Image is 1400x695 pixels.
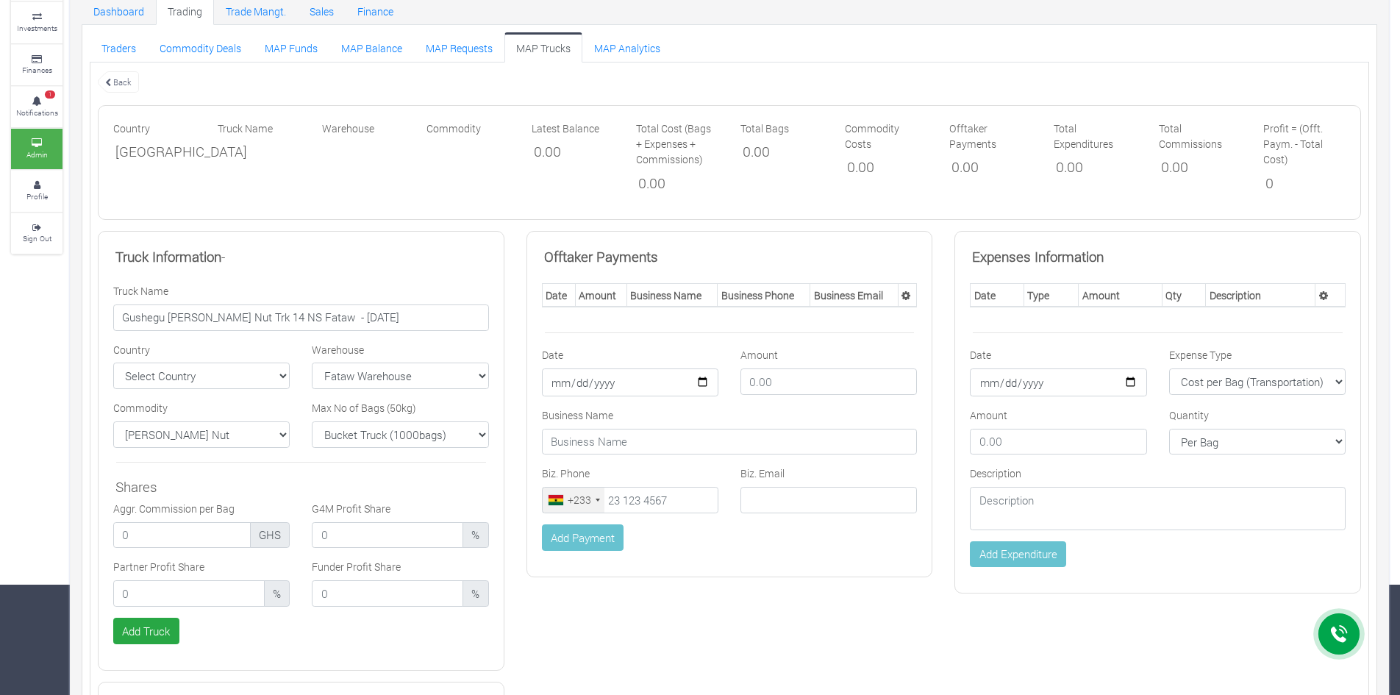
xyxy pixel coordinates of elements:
input: Date [542,368,718,396]
input: 0 [113,580,265,607]
label: Warehouse [322,121,374,136]
input: Date [970,368,1146,396]
a: Back [98,70,139,94]
span: GHS [250,522,290,549]
label: Date [970,347,991,363]
span: 1 [45,90,55,99]
a: Traders [90,32,148,62]
label: Country [113,121,150,136]
a: MAP Balance [329,32,414,62]
small: Investments [17,23,57,33]
th: Amount [1079,284,1162,307]
th: Type [1024,284,1078,307]
a: Commodity Deals [148,32,253,62]
input: 0.00 [970,429,1146,455]
th: Business Name [626,284,717,307]
a: Admin [11,129,63,169]
a: Profile [11,171,63,211]
small: Sign Out [23,233,51,243]
input: 0 [312,522,463,549]
label: Total Cost (Bags + Expenses + Commissions) [636,121,718,168]
label: Warehouse [312,342,364,357]
button: Add Expenditure [970,541,1066,568]
a: MAP Analytics [582,32,672,62]
a: Sign Out [11,213,63,254]
span: % [463,522,489,549]
label: Biz. Email [740,466,785,481]
label: Partner Profit Share [113,559,204,574]
label: Description [970,466,1021,481]
th: Date [971,284,1024,307]
label: Amount [970,407,1007,423]
h5: 0 [1265,175,1343,192]
label: Biz. Phone [542,466,590,481]
small: Admin [26,149,48,160]
input: Enter Truck Name [113,304,489,331]
a: Investments [11,2,63,43]
h5: - [115,249,487,265]
input: Business Name [542,429,918,455]
label: Commodity Costs [845,121,927,152]
label: Truck Name [218,121,273,136]
h5: 0.00 [743,143,821,160]
small: Notifications [16,107,58,118]
label: Latest Balance [532,121,599,136]
button: Add Payment [542,524,624,551]
label: Business Name [542,407,613,423]
span: % [264,580,290,607]
label: Quantity [1169,407,1209,423]
a: MAP Requests [414,32,504,62]
th: Qty [1162,284,1206,307]
label: Offtaker Payments [949,121,1032,152]
label: Amount [740,347,778,363]
h5: 0.00 [1161,159,1239,176]
a: MAP Funds [253,32,329,62]
label: G4M Profit Share [312,501,390,516]
b: Expenses Information [972,247,1104,265]
label: Total Expenditures [1054,121,1136,152]
div: +233 [568,492,591,507]
a: 1 Notifications [11,87,63,127]
th: Amount [575,284,626,307]
label: Country [113,342,150,357]
label: Profit = (Offt. Paym. - Total Cost) [1263,121,1346,168]
th: Business Email [810,284,899,307]
a: MAP Trucks [504,32,582,62]
h5: 0.00 [534,143,612,160]
label: Max No of Bags (50kg) [312,400,416,416]
h5: [GEOGRAPHIC_DATA] [115,143,193,160]
th: Description [1206,284,1315,307]
h5: 0.00 [1056,159,1134,176]
label: Commodity [426,121,481,136]
input: 0 [312,580,463,607]
b: Offtaker Payments [544,247,658,265]
label: Commodity [113,400,168,416]
label: Total Bags [740,121,789,136]
h5: 0.00 [847,159,925,176]
input: 0.00 [740,368,917,395]
label: Funder Profit Share [312,559,401,574]
label: Total Commissions [1159,121,1241,152]
h5: Shares [115,479,487,496]
h5: 0.00 [951,159,1029,176]
label: Expense Type [1169,347,1232,363]
input: 23 123 4567 [542,487,718,513]
small: Profile [26,191,48,202]
a: Finances [11,45,63,85]
label: Truck Name [113,283,168,299]
div: Ghana (Gaana): +233 [543,488,604,513]
b: Truck Information [115,247,221,265]
label: Aggr. Commission per Bag [113,501,235,516]
span: % [463,580,489,607]
h5: 0.00 [638,175,716,192]
input: 0 [113,522,251,549]
th: Business Phone [718,284,810,307]
button: Add Truck [113,618,179,644]
label: Date [542,347,563,363]
th: Date [542,284,575,307]
small: Finances [22,65,52,75]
